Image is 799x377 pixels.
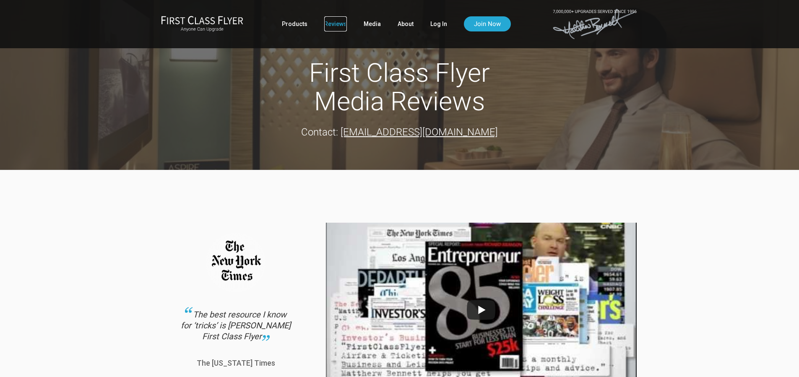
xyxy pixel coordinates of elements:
[341,126,498,138] a: [EMAIL_ADDRESS][DOMAIN_NAME]
[161,16,243,24] img: First Class Flyer
[324,16,347,31] a: Reviews
[464,16,511,31] a: Join Now
[430,16,447,31] a: Log In
[282,16,307,31] a: Products
[180,359,293,367] p: The [US_STATE] Times
[309,57,490,117] span: First Class Flyer Media Reviews
[161,26,243,32] small: Anyone Can Upgrade
[161,16,243,32] a: First Class FlyerAnyone Can Upgrade
[180,309,293,351] div: The best resource I know for ‘tricks’ is [PERSON_NAME] First Class Flyer
[398,16,414,31] a: About
[206,233,265,292] img: new_york_times_testimonial.png
[364,16,381,31] a: Media
[301,126,338,138] strong: Contact:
